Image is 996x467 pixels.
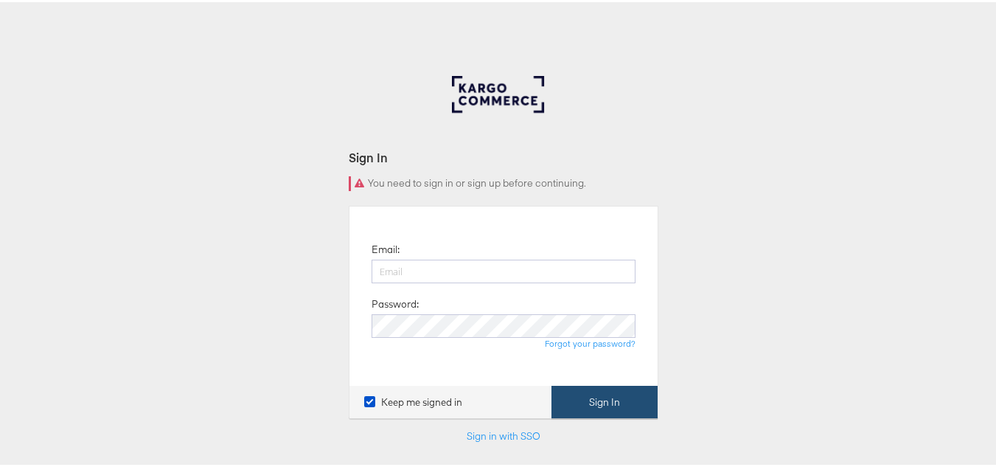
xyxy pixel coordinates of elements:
[545,336,635,347] a: Forgot your password?
[364,393,462,407] label: Keep me signed in
[467,427,540,440] a: Sign in with SSO
[372,295,419,309] label: Password:
[372,241,400,255] label: Email:
[349,174,658,189] div: You need to sign in or sign up before continuing.
[551,384,658,417] button: Sign In
[349,147,658,164] div: Sign In
[372,257,635,281] input: Email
